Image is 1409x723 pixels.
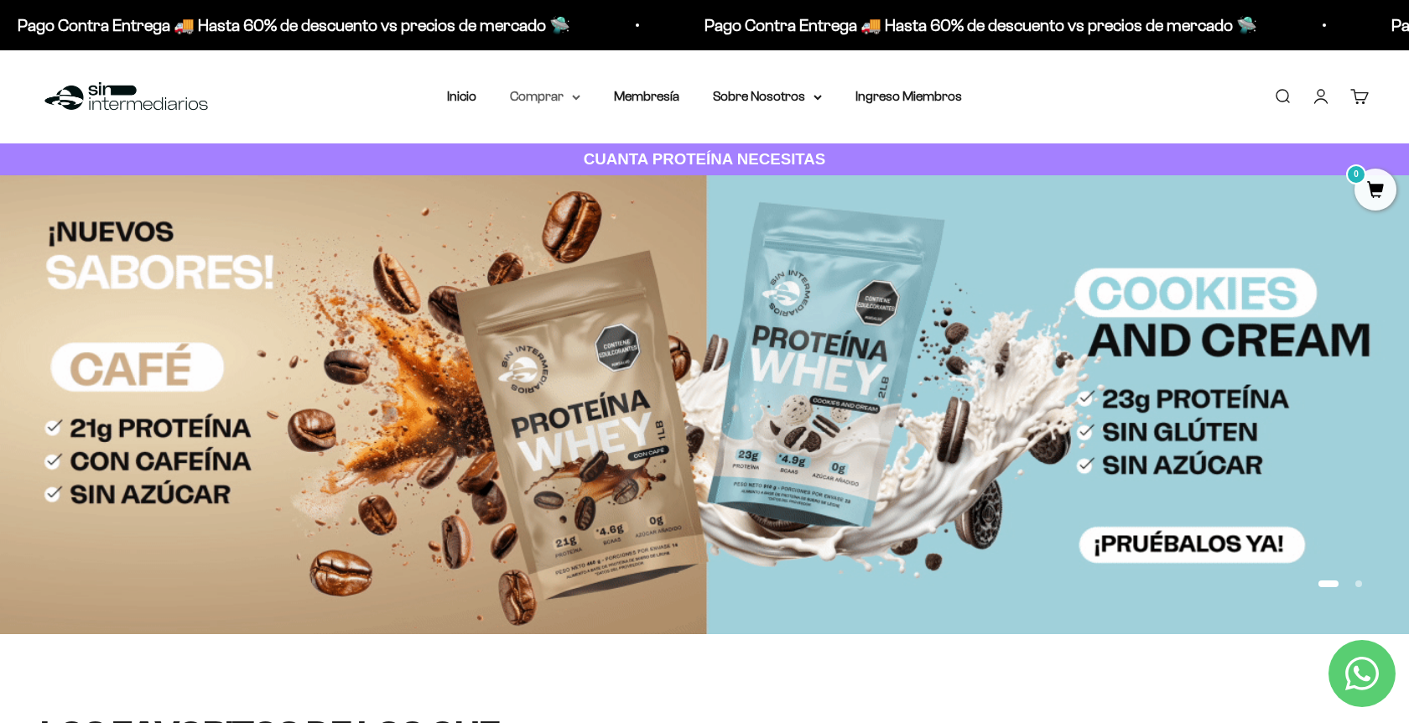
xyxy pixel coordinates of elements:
[447,89,476,103] a: Inicio
[14,12,567,39] p: Pago Contra Entrega 🚚 Hasta 60% de descuento vs precios de mercado 🛸
[1354,182,1396,200] a: 0
[855,89,962,103] a: Ingreso Miembros
[701,12,1254,39] p: Pago Contra Entrega 🚚 Hasta 60% de descuento vs precios de mercado 🛸
[584,150,826,168] strong: CUANTA PROTEÍNA NECESITAS
[713,86,822,107] summary: Sobre Nosotros
[1346,164,1366,185] mark: 0
[510,86,580,107] summary: Comprar
[614,89,679,103] a: Membresía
